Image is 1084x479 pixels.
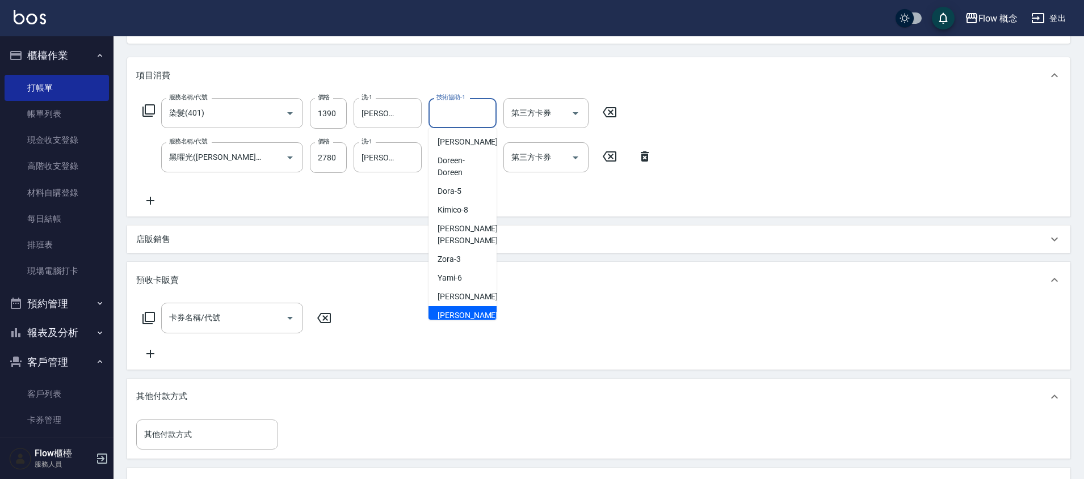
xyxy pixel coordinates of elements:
[127,226,1070,253] div: 店販銷售
[362,93,372,101] label: 洗-1
[136,274,179,286] p: 預收卡販賣
[14,10,46,24] img: Logo
[5,127,109,153] a: 現金收支登錄
[136,391,193,403] p: 其他付款方式
[438,155,488,179] span: Doreen -Doreen
[438,272,462,284] span: Yami -6
[318,137,330,146] label: 價格
[438,310,509,321] span: [PERSON_NAME] -11
[362,137,372,146] label: 洗-1
[9,447,32,470] img: Person
[5,289,109,319] button: 預約管理
[281,149,299,167] button: Open
[35,459,93,469] p: 服務人員
[438,204,468,216] span: Kimico -8
[566,104,585,122] button: Open
[438,291,509,303] span: [PERSON_NAME] -10
[1027,8,1070,29] button: 登出
[5,206,109,232] a: 每日結帳
[169,93,207,101] label: 服務名稱/代號
[436,93,465,101] label: 技術協助-1
[5,101,109,127] a: 帳單列表
[5,318,109,347] button: 報表及分析
[136,70,170,82] p: 項目消費
[5,407,109,433] a: 卡券管理
[5,75,109,101] a: 打帳單
[281,309,299,327] button: Open
[978,11,1018,26] div: Flow 概念
[318,93,330,101] label: 價格
[127,379,1070,415] div: 其他付款方式
[5,41,109,70] button: 櫃檯作業
[35,448,93,459] h5: Flow櫃檯
[566,149,585,167] button: Open
[127,57,1070,94] div: 項目消費
[136,234,170,245] p: 店販銷售
[932,7,955,29] button: save
[438,223,500,247] span: [PERSON_NAME] -[PERSON_NAME]
[438,136,509,148] span: [PERSON_NAME] -99
[5,434,109,460] a: 入金管理
[438,185,461,197] span: Dora -5
[5,347,109,377] button: 客戶管理
[169,137,207,146] label: 服務名稱/代號
[5,258,109,284] a: 現場電腦打卡
[960,7,1023,30] button: Flow 概念
[5,153,109,179] a: 高階收支登錄
[5,232,109,258] a: 排班表
[438,253,461,265] span: Zora -3
[281,104,299,122] button: Open
[5,381,109,407] a: 客戶列表
[127,262,1070,298] div: 預收卡販賣
[5,180,109,206] a: 材料自購登錄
